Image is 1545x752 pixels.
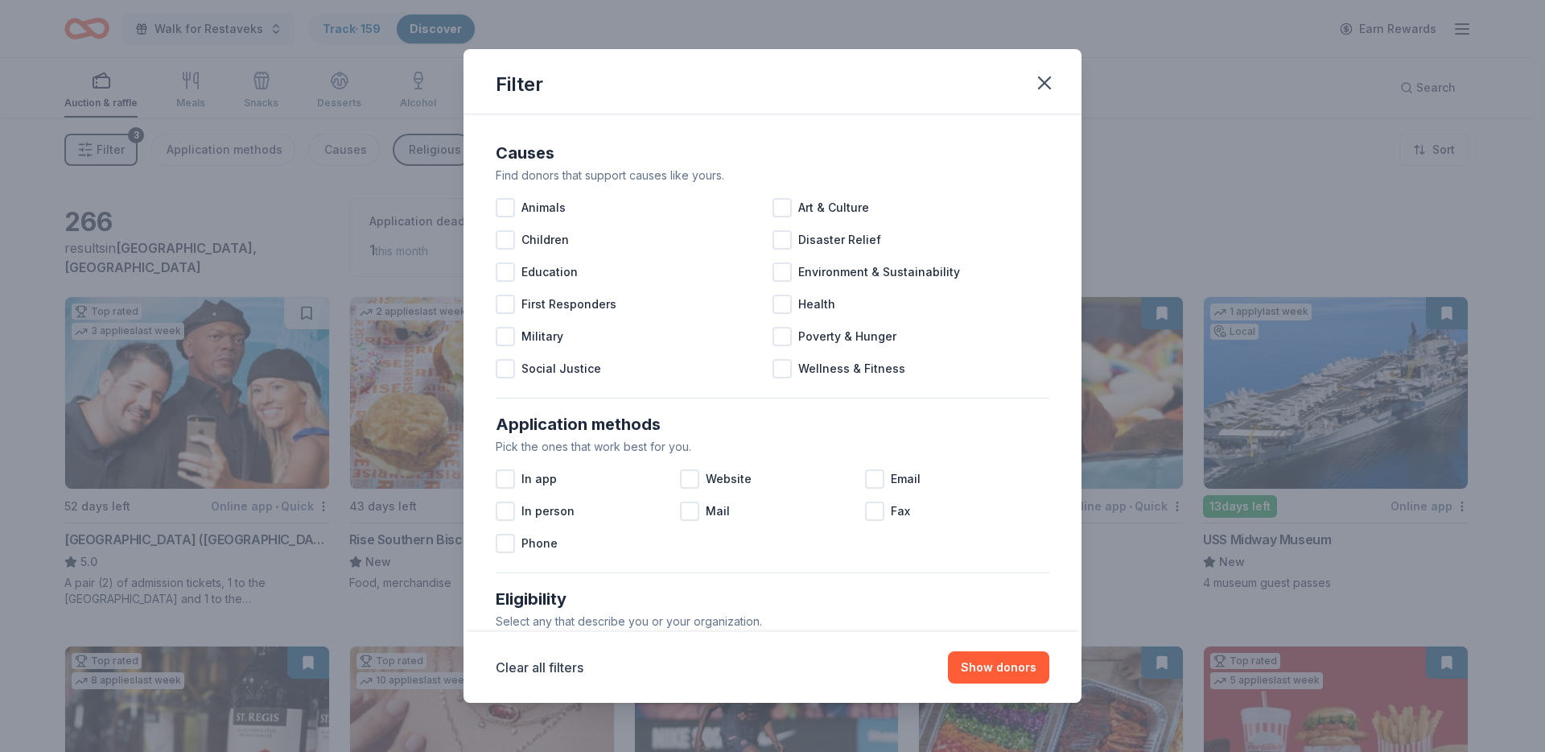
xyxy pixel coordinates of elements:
[706,502,730,521] span: Mail
[798,327,896,346] span: Poverty & Hunger
[891,502,910,521] span: Fax
[496,612,1049,631] div: Select any that describe you or your organization.
[706,469,752,489] span: Website
[798,230,881,250] span: Disaster Relief
[948,651,1049,684] button: Show donors
[891,469,921,489] span: Email
[521,469,557,489] span: In app
[521,295,616,314] span: First Responders
[496,140,1049,166] div: Causes
[521,502,575,521] span: In person
[521,327,563,346] span: Military
[521,534,558,553] span: Phone
[798,359,905,378] span: Wellness & Fitness
[496,437,1049,457] div: Pick the ones that work best for you.
[521,262,578,282] span: Education
[496,411,1049,437] div: Application methods
[798,262,960,282] span: Environment & Sustainability
[798,295,835,314] span: Health
[521,198,566,217] span: Animals
[496,72,543,97] div: Filter
[496,658,583,677] button: Clear all filters
[496,166,1049,185] div: Find donors that support causes like yours.
[496,586,1049,612] div: Eligibility
[798,198,869,217] span: Art & Culture
[521,230,569,250] span: Children
[521,359,601,378] span: Social Justice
